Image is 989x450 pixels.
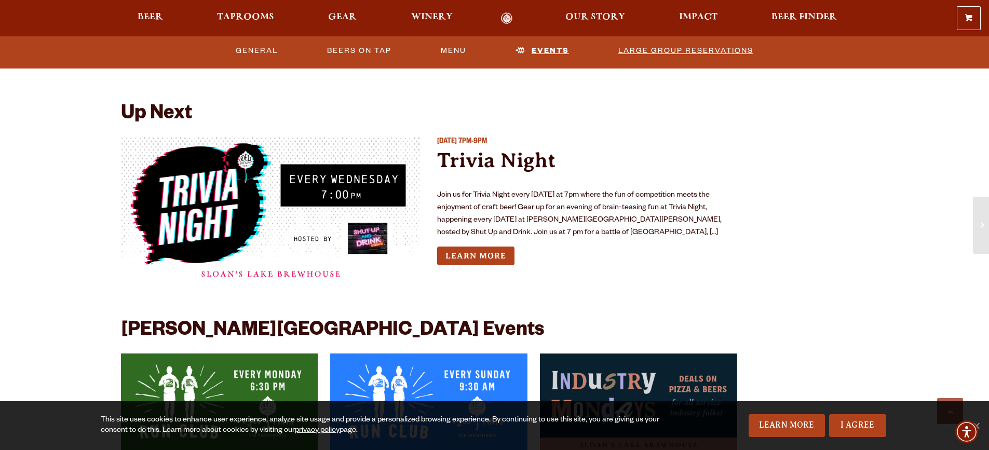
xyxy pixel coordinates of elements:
[321,12,363,24] a: Gear
[765,12,844,24] a: Beer Finder
[404,12,459,24] a: Winery
[217,13,274,21] span: Taprooms
[437,138,457,146] span: [DATE]
[210,12,281,24] a: Taprooms
[121,104,192,127] h2: Up Next
[437,148,556,172] a: Trivia Night
[937,398,963,424] a: Scroll to top
[138,13,163,21] span: Beer
[511,39,573,63] a: Events
[955,420,978,443] div: Accessibility Menu
[749,414,825,437] a: Learn More
[437,189,737,239] p: Join us for Trivia Night every [DATE] at 7pm where the fun of competition meets the enjoyment of ...
[437,247,514,266] a: Learn more about Trivia Night
[411,13,453,21] span: Winery
[295,427,340,435] a: privacy policy
[614,39,757,63] a: Large Group Reservations
[679,13,717,21] span: Impact
[323,39,396,63] a: Beers On Tap
[487,12,526,24] a: Odell Home
[672,12,724,24] a: Impact
[565,13,625,21] span: Our Story
[559,12,632,24] a: Our Story
[121,320,544,343] h2: [PERSON_NAME][GEOGRAPHIC_DATA] Events
[437,39,470,63] a: Menu
[121,137,421,287] a: View event details
[829,414,886,437] a: I Agree
[328,13,357,21] span: Gear
[232,39,282,63] a: General
[101,415,663,436] div: This site uses cookies to enhance user experience, analyze site usage and provide a personalized ...
[458,138,487,146] span: 7PM-9PM
[771,13,837,21] span: Beer Finder
[131,12,170,24] a: Beer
